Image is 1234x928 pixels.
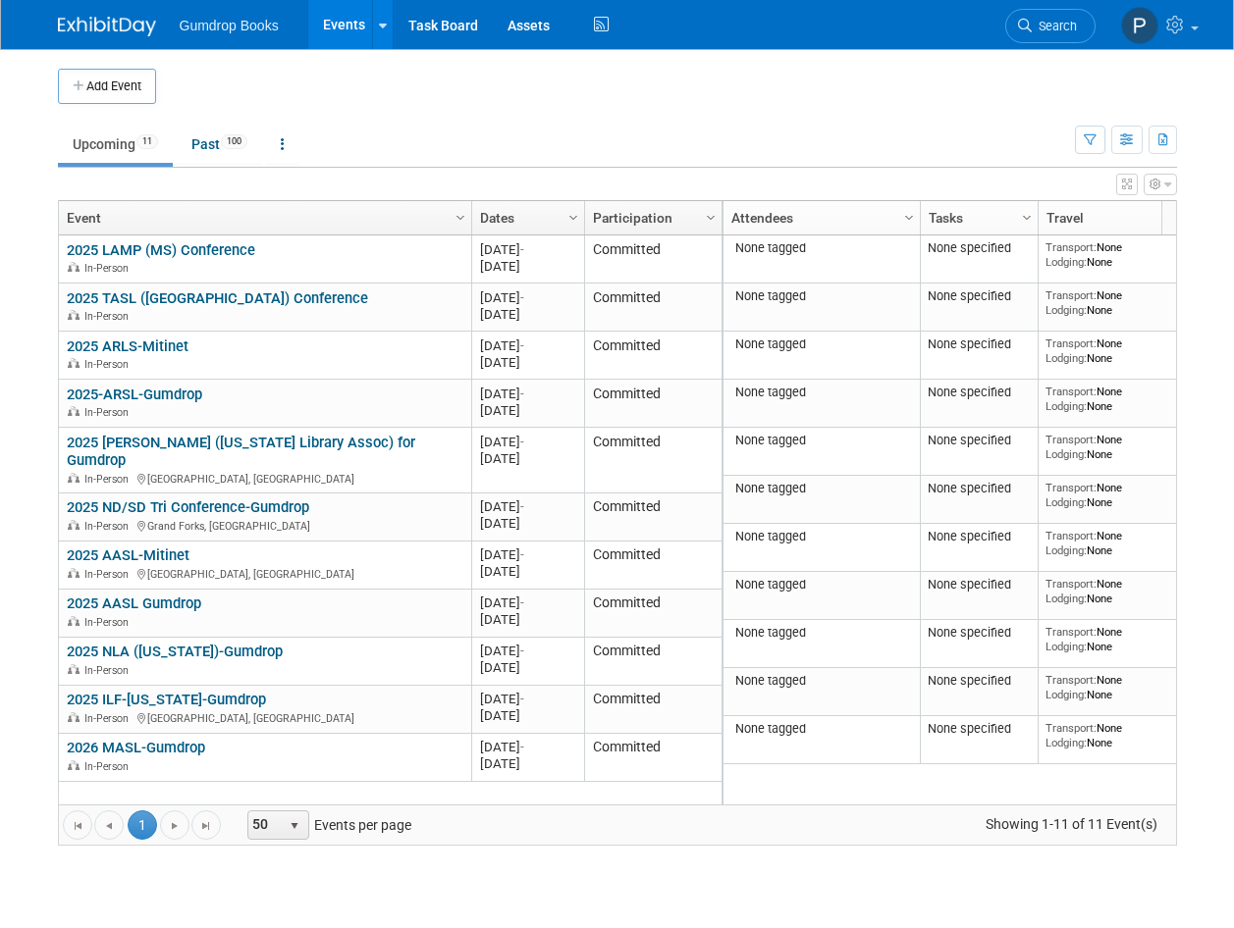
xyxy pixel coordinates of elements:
a: Attendees [731,201,907,234]
div: None specified [928,721,1030,737]
div: None None [1046,336,1187,365]
span: Transport: [1046,288,1097,302]
div: None None [1046,625,1187,653]
div: [DATE] [480,386,575,402]
td: Committed [584,686,722,734]
div: None specified [928,673,1030,689]
div: None specified [928,240,1030,256]
span: In-Person [84,568,134,581]
div: Grand Forks, [GEOGRAPHIC_DATA] [67,517,462,534]
span: Events per page [222,810,431,840]
a: 2025-ARSL-Gumdrop [67,386,202,403]
span: 50 [248,811,282,839]
span: - [520,290,524,305]
span: Lodging: [1046,495,1087,509]
span: In-Person [84,310,134,323]
span: Column Settings [453,210,468,226]
a: 2026 MASL-Gumdrop [67,739,205,756]
div: None specified [928,433,1030,448]
img: In-Person Event [68,520,80,530]
div: [DATE] [480,755,575,772]
span: In-Person [84,358,134,371]
span: Lodging: [1046,592,1087,605]
div: [GEOGRAPHIC_DATA], [GEOGRAPHIC_DATA] [67,565,462,582]
div: None specified [928,577,1030,593]
span: Transport: [1046,721,1097,735]
a: Upcoming11 [58,126,173,163]
div: None tagged [730,481,912,496]
div: [DATE] [480,611,575,628]
span: In-Person [84,664,134,677]
div: [DATE] [480,659,575,676]
div: None specified [928,625,1030,641]
div: None specified [928,481,1030,496]
span: Column Settings [565,210,581,226]
img: In-Person Event [68,262,80,272]
a: Go to the first page [63,810,92,840]
div: [DATE] [480,546,575,563]
span: Transport: [1046,433,1097,446]
img: In-Person Event [68,712,80,722]
span: Go to the next page [167,818,183,834]
img: In-Person Event [68,473,80,483]
span: Lodging: [1046,543,1087,557]
a: Search [1005,9,1096,43]
div: None tagged [730,529,912,544]
span: - [520,547,524,562]
td: Committed [584,428,722,493]
div: [DATE] [480,354,575,371]
span: Transport: [1046,577,1097,591]
span: 100 [221,134,247,149]
span: 1 [128,810,157,840]
div: None None [1046,433,1187,461]
a: Go to the last page [191,810,221,840]
td: Committed [584,332,722,380]
span: Transport: [1046,385,1097,398]
td: Committed [584,638,722,686]
div: [DATE] [480,739,575,755]
div: None tagged [730,288,912,304]
span: Go to the first page [70,818,85,834]
span: Transport: [1046,529,1097,542]
div: [GEOGRAPHIC_DATA], [GEOGRAPHIC_DATA] [67,709,462,726]
span: In-Person [84,262,134,275]
span: - [520,338,524,353]
div: None None [1046,577,1187,605]
div: None None [1046,481,1187,509]
img: In-Person Event [68,358,80,368]
div: [DATE] [480,258,575,275]
span: Lodging: [1046,303,1087,317]
span: - [520,644,524,658]
div: None tagged [730,577,912,593]
a: Past100 [177,126,262,163]
span: Transport: [1046,625,1097,639]
span: Gumdrop Books [180,18,279,33]
span: Transport: [1046,481,1097,494]
div: [DATE] [480,241,575,258]
a: Column Settings [1016,201,1038,231]
span: In-Person [84,712,134,725]
span: Lodging: [1046,688,1087,701]
div: [DATE] [480,450,575,467]
div: None tagged [730,721,912,737]
img: ExhibitDay [58,17,156,36]
button: Add Event [58,69,156,104]
span: Column Settings [901,210,917,226]
span: In-Person [84,520,134,533]
a: Tasks [929,201,1025,234]
a: 2025 ILF-[US_STATE]-Gumdrop [67,691,266,708]
div: None tagged [730,625,912,641]
td: Committed [584,734,722,782]
a: 2025 NLA ([US_STATE])-Gumdrop [67,643,283,660]
a: Participation [593,201,709,234]
span: Transport: [1046,240,1097,254]
a: Dates [480,201,571,234]
span: In-Person [84,760,134,773]
div: [DATE] [480,691,575,707]
div: [DATE] [480,306,575,323]
a: Go to the previous page [94,810,124,840]
span: Go to the last page [198,818,214,834]
span: select [287,818,302,834]
span: Lodging: [1046,640,1087,653]
img: In-Person Event [68,568,80,578]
